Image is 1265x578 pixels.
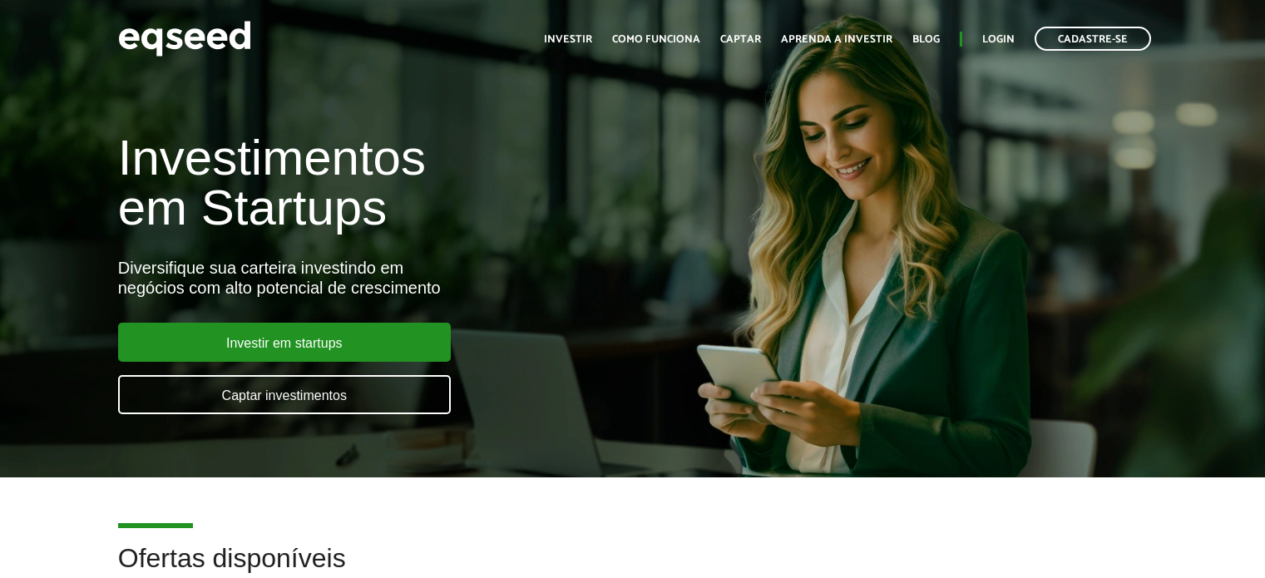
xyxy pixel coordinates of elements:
[118,258,726,298] div: Diversifique sua carteira investindo em negócios com alto potencial de crescimento
[612,34,700,45] a: Como funciona
[118,17,251,61] img: EqSeed
[118,323,451,362] a: Investir em startups
[118,375,451,414] a: Captar investimentos
[118,133,726,233] h1: Investimentos em Startups
[544,34,592,45] a: Investir
[1035,27,1151,51] a: Cadastre-se
[982,34,1015,45] a: Login
[781,34,892,45] a: Aprenda a investir
[912,34,940,45] a: Blog
[720,34,761,45] a: Captar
